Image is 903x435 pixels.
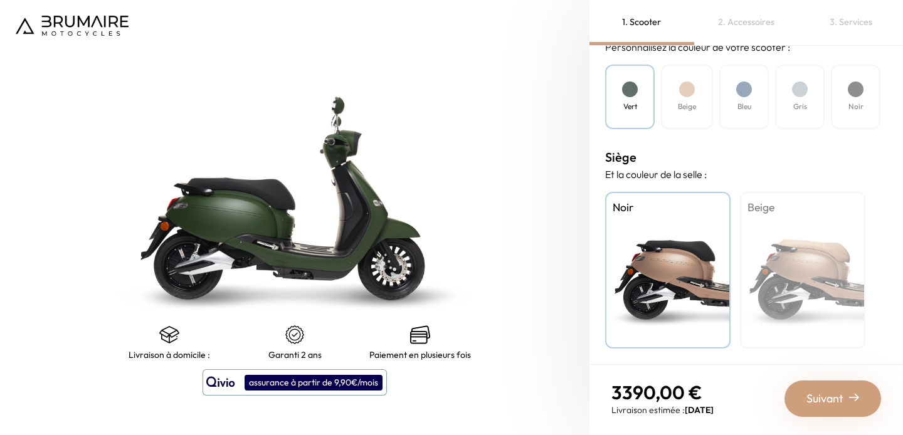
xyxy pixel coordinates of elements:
p: Livraison estimée : [611,404,714,416]
img: logo qivio [206,375,235,390]
p: Garanti 2 ans [268,350,322,360]
p: Et la couleur de la selle : [605,167,887,182]
span: 3390,00 € [611,380,702,404]
h4: Bleu [737,101,751,112]
div: assurance à partir de 9,90€/mois [245,375,383,390]
h4: Vert [623,101,637,112]
img: Logo de Brumaire [16,16,129,36]
img: shipping.png [159,325,179,345]
button: assurance à partir de 9,90€/mois [203,369,387,396]
h4: Gris [793,101,807,112]
img: certificat-de-garantie.png [285,325,305,345]
h3: Siège [605,148,887,167]
p: Paiement en plusieurs fois [369,350,471,360]
img: credit-cards.png [410,325,430,345]
p: Livraison à domicile : [129,350,210,360]
h4: Noir [613,199,723,216]
span: Suivant [806,390,843,407]
p: Personnalisez la couleur de votre scooter : [605,39,887,55]
h4: Beige [747,199,858,216]
span: [DATE] [685,404,714,416]
h4: Noir [848,101,863,112]
h4: Beige [678,101,696,112]
img: right-arrow-2.png [849,392,859,402]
